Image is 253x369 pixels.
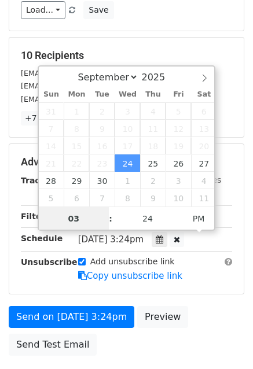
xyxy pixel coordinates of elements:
span: Sun [39,91,64,98]
span: October 10, 2025 [166,189,191,206]
span: September 28, 2025 [39,172,64,189]
a: Send Test Email [9,334,97,356]
span: September 27, 2025 [191,154,217,172]
span: October 5, 2025 [39,189,64,206]
span: October 6, 2025 [64,189,89,206]
span: Fri [166,91,191,98]
span: October 4, 2025 [191,172,217,189]
strong: Schedule [21,234,63,243]
span: September 4, 2025 [140,102,166,120]
input: Year [138,72,180,83]
span: September 3, 2025 [115,102,140,120]
span: September 18, 2025 [140,137,166,154]
span: September 6, 2025 [191,102,217,120]
strong: Filters [21,212,50,221]
span: September 13, 2025 [191,120,217,137]
span: October 11, 2025 [191,189,217,206]
span: September 15, 2025 [64,137,89,154]
span: September 14, 2025 [39,137,64,154]
span: October 8, 2025 [115,189,140,206]
span: September 2, 2025 [89,102,115,120]
span: September 26, 2025 [166,154,191,172]
h5: 10 Recipients [21,49,232,62]
span: September 30, 2025 [89,172,115,189]
span: September 19, 2025 [166,137,191,154]
small: [EMAIL_ADDRESS][DOMAIN_NAME] [21,82,150,90]
span: Click to toggle [183,207,215,230]
span: September 20, 2025 [191,137,217,154]
span: October 3, 2025 [166,172,191,189]
span: September 17, 2025 [115,137,140,154]
span: September 22, 2025 [64,154,89,172]
button: Save [83,1,113,19]
span: September 8, 2025 [64,120,89,137]
span: September 23, 2025 [89,154,115,172]
a: +7 more [21,111,64,126]
span: September 12, 2025 [166,120,191,137]
span: September 5, 2025 [166,102,191,120]
span: : [109,207,112,230]
span: September 10, 2025 [115,120,140,137]
span: Wed [115,91,140,98]
label: Add unsubscribe link [90,256,175,268]
span: Sat [191,91,217,98]
span: September 16, 2025 [89,137,115,154]
span: September 25, 2025 [140,154,166,172]
iframe: Chat Widget [195,313,253,369]
a: Copy unsubscribe link [78,271,182,281]
input: Hour [39,207,109,230]
span: August 31, 2025 [39,102,64,120]
a: Load... [21,1,65,19]
span: [DATE] 3:24pm [78,234,144,245]
span: September 21, 2025 [39,154,64,172]
strong: Unsubscribe [21,257,78,267]
span: Thu [140,91,166,98]
small: [EMAIL_ADDRESS][DOMAIN_NAME] [21,69,150,78]
span: October 9, 2025 [140,189,166,206]
span: September 11, 2025 [140,120,166,137]
a: Preview [137,306,188,328]
span: September 7, 2025 [39,120,64,137]
h5: Advanced [21,156,232,168]
span: October 1, 2025 [115,172,140,189]
span: September 9, 2025 [89,120,115,137]
span: October 2, 2025 [140,172,166,189]
span: September 29, 2025 [64,172,89,189]
small: [EMAIL_ADDRESS][DOMAIN_NAME] [21,95,150,104]
span: September 1, 2025 [64,102,89,120]
span: Tue [89,91,115,98]
a: Send on [DATE] 3:24pm [9,306,134,328]
input: Minute [112,207,183,230]
strong: Tracking [21,176,60,185]
span: September 24, 2025 [115,154,140,172]
span: Mon [64,91,89,98]
span: October 7, 2025 [89,189,115,206]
